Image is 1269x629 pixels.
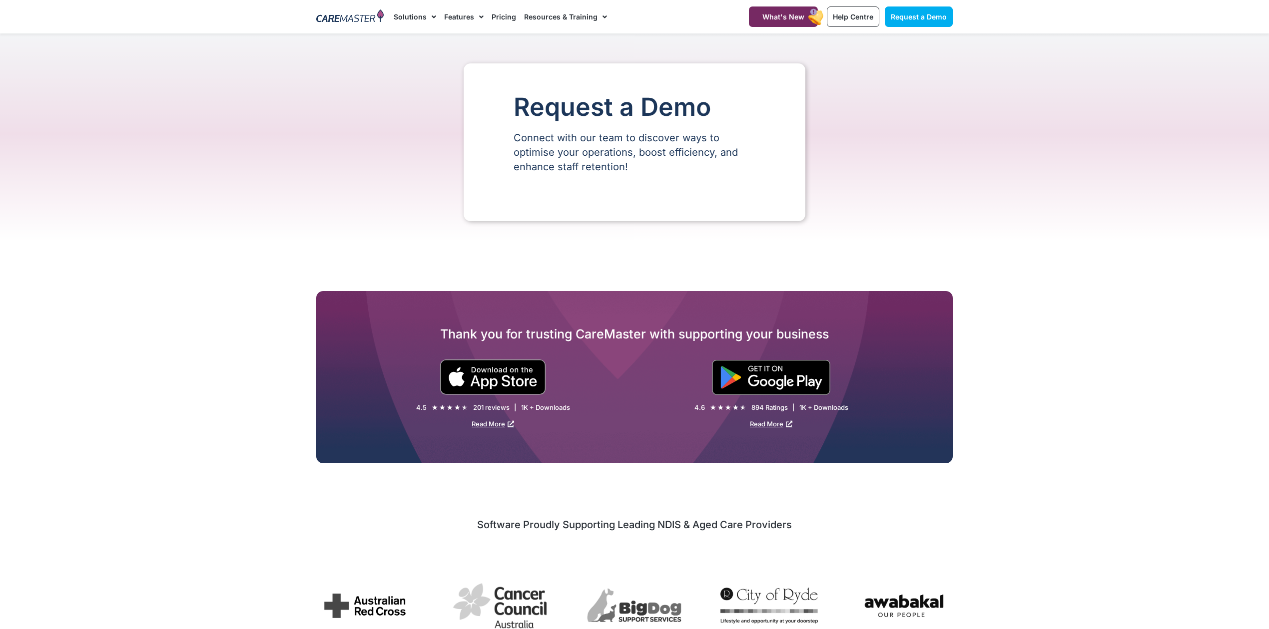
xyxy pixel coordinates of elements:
[885,6,953,27] a: Request a Demo
[472,420,514,428] a: Read More
[586,587,683,625] img: BigDog Support Services uses CareMaster NDIS Software to manage their disability support business...
[454,402,461,413] i: ★
[432,402,468,413] div: 4.5/5
[712,360,830,395] img: "Get is on" Black Google play button.
[440,359,546,395] img: small black download on the apple app store button.
[750,420,792,428] a: Read More
[740,402,746,413] i: ★
[514,131,755,174] p: Connect with our team to discover ways to optimise your operations, boost efficiency, and enhance...
[316,326,953,342] h2: Thank you for trusting CareMaster with supporting your business
[751,403,848,412] div: 894 Ratings | 1K + Downloads
[827,6,879,27] a: Help Centre
[732,402,739,413] i: ★
[710,402,716,413] i: ★
[717,402,724,413] i: ★
[462,402,468,413] i: ★
[447,402,453,413] i: ★
[439,402,446,413] i: ★
[316,586,414,626] img: Australian Red Cross uses CareMaster CRM software to manage their service and community support f...
[833,12,873,21] span: Help Centre
[891,12,947,21] span: Request a Demo
[586,587,683,629] div: 3 / 7
[720,588,818,627] div: 4 / 7
[749,6,818,27] a: What's New
[316,9,384,24] img: CareMaster Logo
[432,402,438,413] i: ★
[694,403,705,412] div: 4.6
[720,588,818,624] img: City of Ryde City Council uses CareMaster CRM to manage provider operations, specialising in dive...
[762,12,804,21] span: What's New
[725,402,731,413] i: ★
[416,403,427,412] div: 4.5
[514,93,755,121] h1: Request a Demo
[473,403,570,412] div: 201 reviews | 1K + Downloads
[855,585,953,627] img: Awabakal uses CareMaster NDIS Software to streamline management of culturally appropriate care su...
[316,518,953,531] h2: Software Proudly Supporting Leading NDIS & Aged Care Providers
[710,402,746,413] div: 4.6/5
